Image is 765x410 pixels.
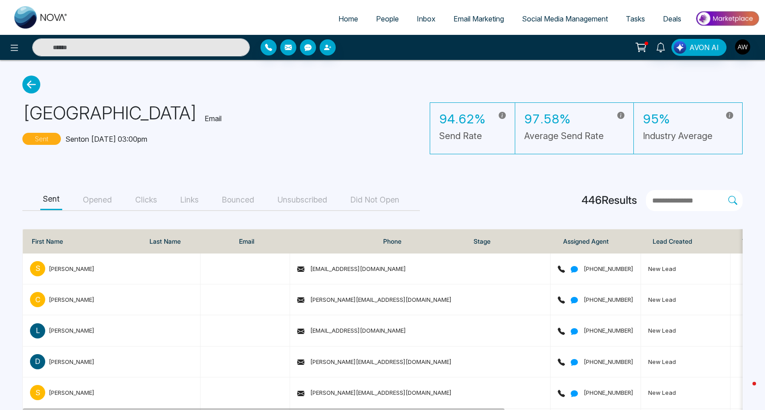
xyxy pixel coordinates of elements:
button: Bounced [219,190,257,210]
span: New Lead [648,389,676,396]
span: New Lead [648,327,676,334]
a: Home [329,10,367,27]
th: Lead Created [645,229,735,254]
span: [PHONE_NUMBER] [558,389,633,396]
div: [PERSON_NAME] [49,264,94,273]
span: Email Marketing [453,14,504,23]
a: People [367,10,408,27]
span: D[PERSON_NAME] [30,354,193,369]
button: Links [178,190,201,210]
span: [PHONE_NUMBER] [558,358,633,365]
p: Email [205,113,222,124]
span: Tasks [626,14,645,23]
th: Last Name [142,229,232,254]
span: L[PERSON_NAME] [30,323,193,338]
p: C [30,292,45,307]
th: Phone [376,229,466,254]
span: New Lead [648,358,676,365]
button: Clicks [132,190,160,210]
span: C[PERSON_NAME] [30,292,193,307]
button: AVON AI [671,39,727,56]
span: Social Media Management [522,14,608,23]
img: Nova CRM Logo [14,6,68,29]
img: Market-place.gif [695,8,760,29]
th: Email [232,229,376,254]
span: [EMAIL_ADDRESS][DOMAIN_NAME] [297,265,406,272]
p: S [30,385,45,400]
span: [PERSON_NAME][EMAIL_ADDRESS][DOMAIN_NAME] [297,358,452,365]
span: [PERSON_NAME][EMAIL_ADDRESS][DOMAIN_NAME] [297,389,452,396]
p: Sent on [DATE] 03:00pm [65,134,147,144]
div: [PERSON_NAME] [49,295,94,304]
span: Home [338,14,358,23]
button: Opened [80,190,115,210]
a: Inbox [408,10,444,27]
iframe: Intercom live chat [735,380,756,401]
p: Sent [22,133,61,145]
div: [PERSON_NAME] [49,326,94,335]
span: S[PERSON_NAME] [30,385,193,400]
span: [PERSON_NAME][EMAIL_ADDRESS][DOMAIN_NAME] [297,296,452,303]
span: [PHONE_NUMBER] [558,327,633,334]
h4: 446 Results [581,194,637,207]
button: Unsubscribed [275,190,330,210]
h5: Average Send Rate [524,131,604,141]
div: [PERSON_NAME] [49,388,94,397]
span: [PHONE_NUMBER] [558,296,633,303]
th: Assigned Agent [556,229,645,254]
span: S[PERSON_NAME] [30,261,193,276]
img: User Avatar [735,39,750,55]
span: New Lead [648,296,676,303]
h1: [GEOGRAPHIC_DATA] [22,102,198,124]
span: New Lead [648,265,676,272]
img: Lead Flow [674,41,686,54]
th: First Name [23,229,142,254]
h5: Send Rate [439,131,485,141]
h3: 97.58% [524,112,604,127]
button: Sent [40,190,62,210]
p: L [30,323,45,338]
span: People [376,14,399,23]
h3: 94.62% [439,112,485,127]
span: [PHONE_NUMBER] [558,265,633,272]
p: D [30,354,45,369]
div: [PERSON_NAME] [49,357,94,366]
span: [EMAIL_ADDRESS][DOMAIN_NAME] [297,327,406,334]
a: Deals [654,10,690,27]
h5: Industry Average [643,131,713,141]
span: Deals [663,14,681,23]
a: Social Media Management [513,10,617,27]
th: Stage [466,229,556,254]
a: Tasks [617,10,654,27]
span: AVON AI [689,42,719,53]
button: Did Not Open [348,190,402,210]
h3: 95% [643,112,713,127]
a: Email Marketing [444,10,513,27]
span: Inbox [417,14,436,23]
p: S [30,261,45,276]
